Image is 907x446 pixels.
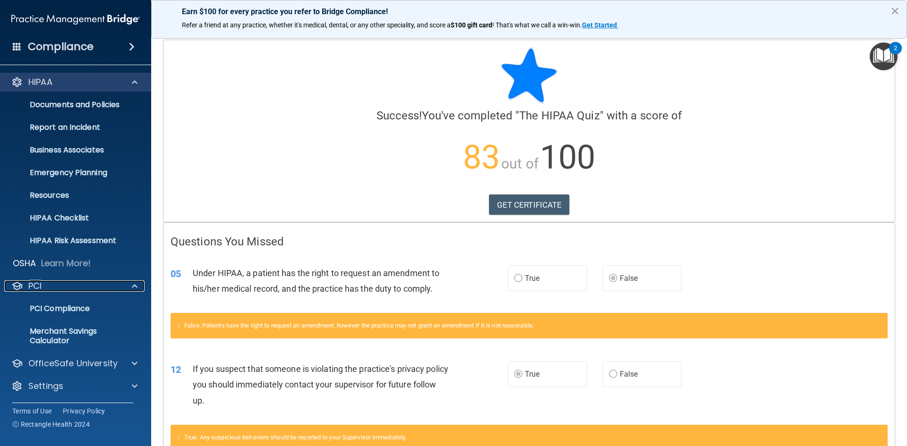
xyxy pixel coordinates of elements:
span: 83 [463,138,500,177]
strong: Get Started [582,21,617,29]
a: Terms of Use [12,406,51,416]
h4: Compliance [28,40,94,53]
p: Documents and Policies [6,100,135,109]
div: 2 [894,48,897,60]
a: GET CERTIFICATE [489,194,570,215]
p: Report an Incident [6,123,135,132]
p: Settings [28,380,63,392]
span: 100 [540,138,595,177]
span: Success! [376,109,422,122]
p: Resources [6,191,135,200]
p: Learn More! [41,258,91,269]
p: OSHA [13,258,36,269]
p: HIPAA Risk Assessment [6,236,135,245]
input: True [514,371,522,378]
input: False [609,371,617,378]
span: Refer a friend at any practice, whether it's medical, dental, or any other speciality, and score a [182,21,451,29]
a: Privacy Policy [63,406,105,416]
input: True [514,275,522,282]
p: HIPAA [28,76,52,88]
h4: Questions You Missed [171,236,888,248]
span: Under HIPAA, a patient has the right to request an amendment to his/her medical record, and the p... [193,268,439,294]
a: HIPAA [11,76,137,88]
span: 12 [171,364,181,375]
a: Get Started [582,21,618,29]
span: 05 [171,268,181,279]
span: The HIPAA Quiz [519,109,599,122]
input: False [609,275,617,282]
button: Close [890,3,899,18]
p: Merchant Savings Calculator [6,327,135,345]
span: False [620,370,638,379]
p: PCI [28,280,42,292]
span: True. Any suspicious behaviors should be reported to your Supervisor immediately. [184,434,406,441]
span: True [525,370,539,379]
h4: You've completed " " with a score of [171,109,888,122]
img: blue-star-rounded.9d042014.png [501,47,557,104]
img: PMB logo [11,10,140,29]
iframe: Drift Widget Chat Controller [860,381,896,417]
span: False. Patients have the right to request an amendment, however the practice may not grant an ame... [184,322,534,329]
p: Business Associates [6,145,135,155]
span: ! That's what we call a win-win. [492,21,582,29]
p: PCI Compliance [6,304,135,313]
p: Earn $100 for every practice you refer to Bridge Compliance! [182,7,876,16]
span: If you suspect that someone is violating the practice's privacy policy you should immediately con... [193,364,448,405]
a: OfficeSafe University [11,358,137,369]
strong: $100 gift card [451,21,492,29]
p: HIPAA Checklist [6,213,135,223]
button: Open Resource Center, 2 new notifications [870,42,898,70]
p: Emergency Planning [6,168,135,177]
span: Ⓒ Rectangle Health 2024 [12,420,90,429]
span: out of [501,155,539,172]
span: True [525,274,539,283]
span: False [620,274,638,283]
a: Settings [11,380,137,392]
a: PCI [11,280,137,292]
p: OfficeSafe University [28,358,118,369]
